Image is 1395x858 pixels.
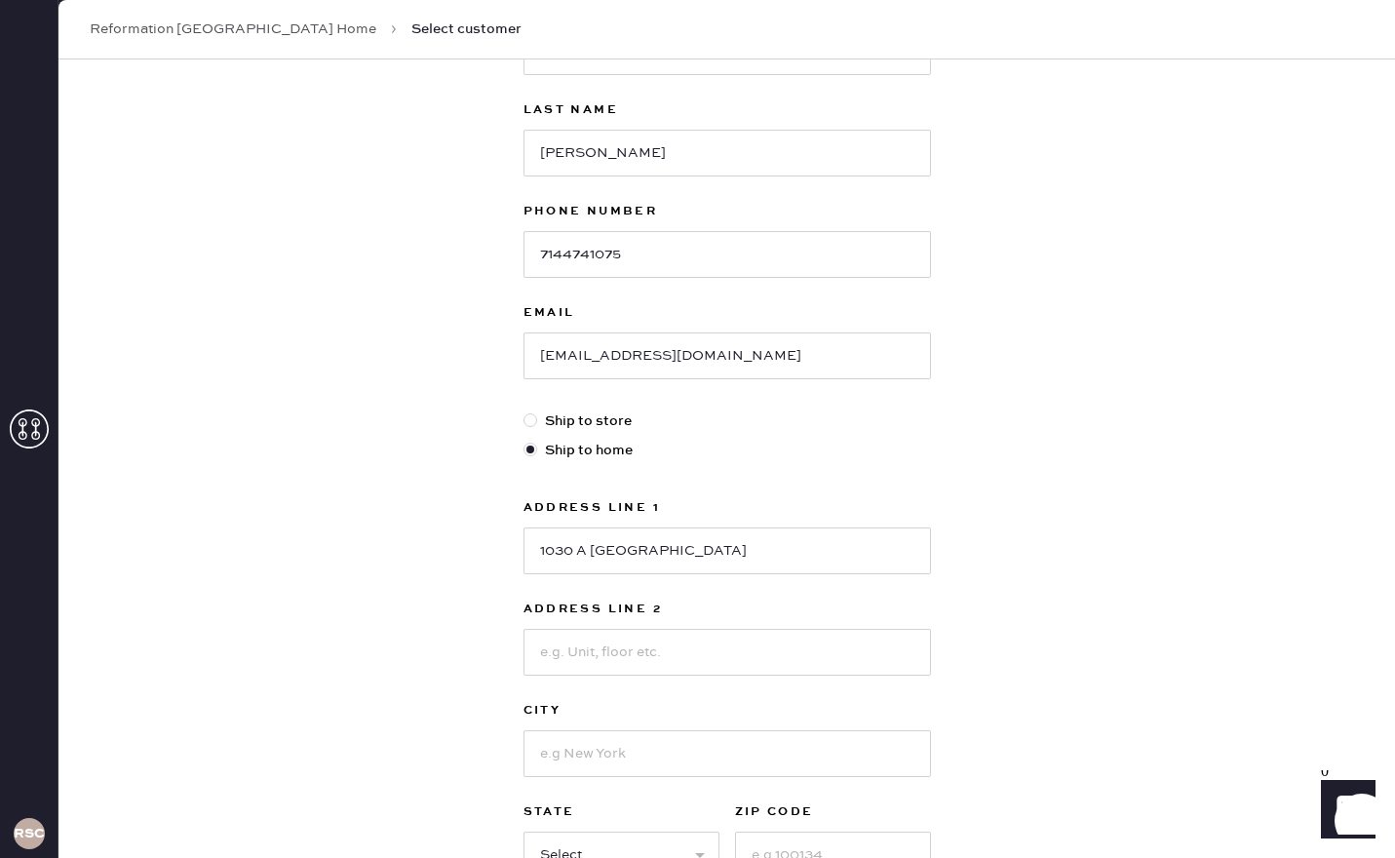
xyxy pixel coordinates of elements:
label: Ship to home [523,440,931,461]
label: Phone Number [523,200,931,223]
label: Address Line 1 [523,496,931,520]
input: e.g. Doe [523,130,931,176]
input: e.g. Street address, P.O. box etc. [523,527,931,574]
label: State [523,800,719,824]
label: Address Line 2 [523,598,931,621]
input: e.g New York [523,730,931,777]
iframe: Front Chat [1302,770,1386,854]
input: e.g (XXX) XXXXXX [523,231,931,278]
input: e.g. Unit, floor etc. [523,629,931,676]
h3: RSCPA [14,827,45,840]
input: e.g. john@doe.com [523,332,931,379]
label: City [523,699,931,722]
label: Email [523,301,931,325]
label: ZIP Code [735,800,931,824]
label: Ship to store [523,410,931,432]
label: Last Name [523,98,931,122]
span: Select customer [411,19,522,39]
a: Reformation [GEOGRAPHIC_DATA] Home [90,19,376,39]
